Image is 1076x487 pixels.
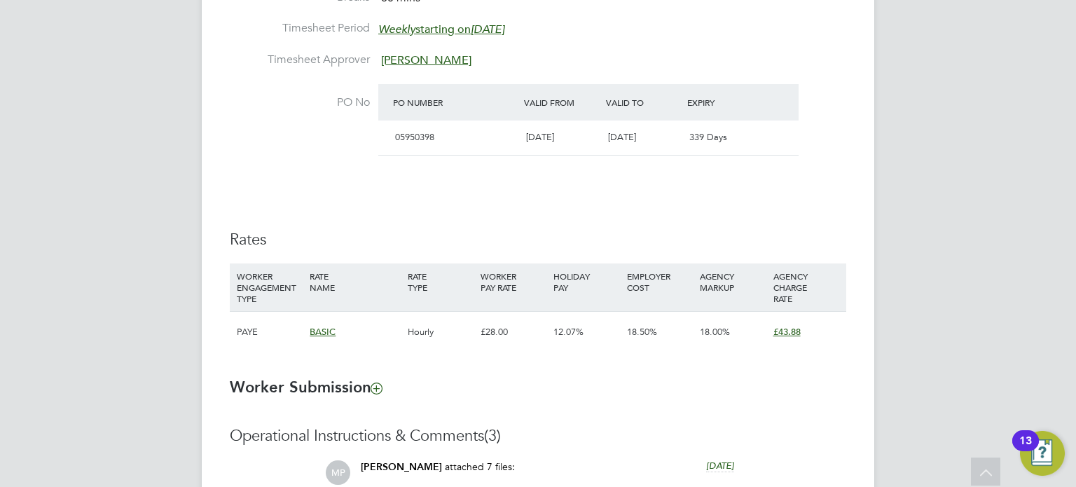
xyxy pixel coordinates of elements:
div: RATE TYPE [404,263,477,300]
span: [DATE] [706,460,734,472]
span: (3) [484,426,501,445]
span: [PERSON_NAME] [381,53,471,67]
span: £43.88 [773,326,801,338]
h3: Operational Instructions & Comments [230,426,846,446]
span: attached 7 files: [445,460,515,473]
div: Expiry [684,90,766,115]
div: RATE NAME [306,263,403,300]
div: 13 [1019,441,1032,459]
div: WORKER ENGAGEMENT TYPE [233,263,306,311]
em: Weekly [378,22,415,36]
span: 339 Days [689,131,727,143]
div: EMPLOYER COST [623,263,696,300]
span: 18.50% [627,326,657,338]
span: [DATE] [526,131,554,143]
span: [DATE] [608,131,636,143]
div: £28.00 [477,312,550,352]
em: [DATE] [471,22,504,36]
h3: Rates [230,230,846,250]
span: BASIC [310,326,336,338]
span: starting on [378,22,504,36]
div: AGENCY MARKUP [696,263,769,300]
label: Timesheet Period [230,21,370,36]
button: Open Resource Center, 13 new notifications [1020,431,1065,476]
span: MP [326,460,350,485]
span: [PERSON_NAME] [361,461,442,473]
div: HOLIDAY PAY [550,263,623,300]
span: 18.00% [700,326,730,338]
label: PO No [230,95,370,110]
div: Valid From [520,90,602,115]
div: Hourly [404,312,477,352]
span: 12.07% [553,326,584,338]
label: Timesheet Approver [230,53,370,67]
span: 05950398 [395,131,434,143]
div: Valid To [602,90,684,115]
div: WORKER PAY RATE [477,263,550,300]
div: PO Number [389,90,520,115]
div: AGENCY CHARGE RATE [770,263,843,311]
b: Worker Submission [230,378,382,397]
div: PAYE [233,312,306,352]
